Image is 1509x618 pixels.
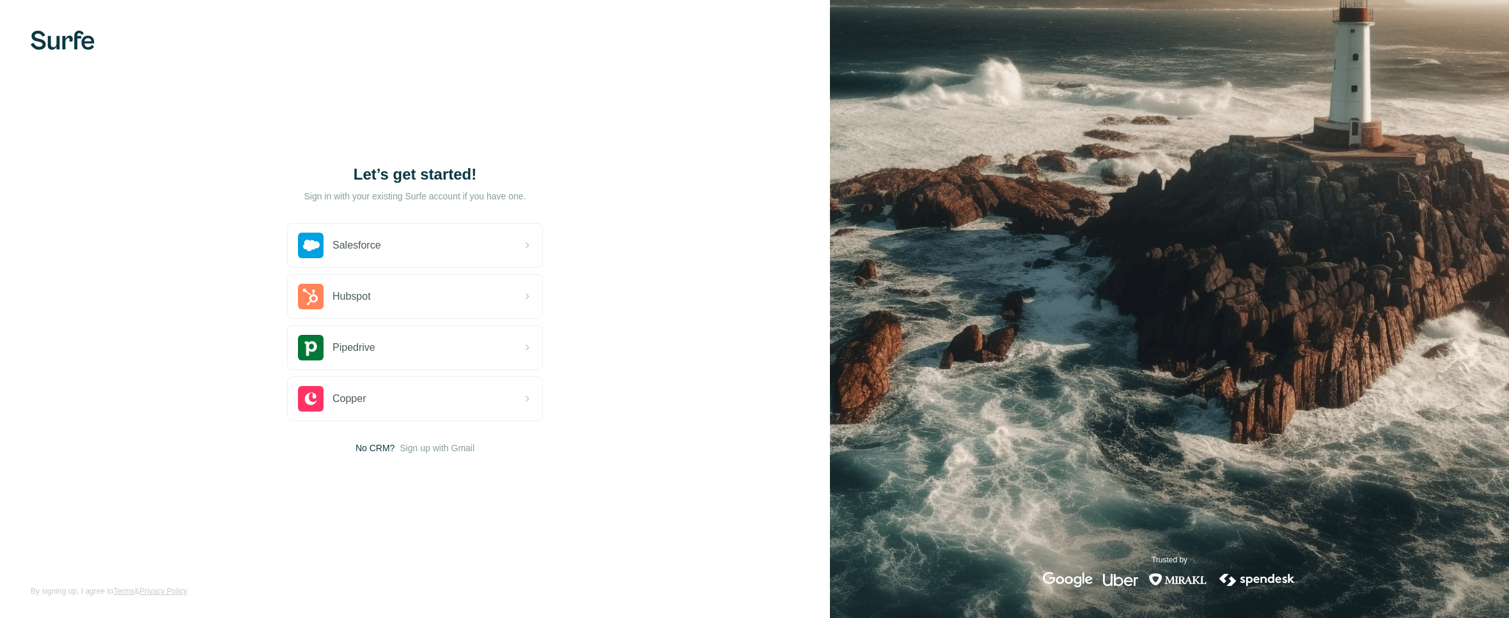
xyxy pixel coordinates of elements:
[400,442,474,454] button: Sign up with Gmail
[332,340,375,355] span: Pipedrive
[113,587,134,596] a: Terms
[356,442,395,454] span: No CRM?
[287,164,543,185] h1: Let’s get started!
[332,238,381,253] span: Salesforce
[304,190,526,203] p: Sign in with your existing Surfe account if you have one.
[1152,554,1187,566] p: Trusted by
[31,585,187,597] span: By signing up, I agree to &
[1217,572,1297,587] img: spendesk's logo
[1103,572,1138,587] img: uber's logo
[332,391,366,406] span: Copper
[332,289,371,304] span: Hubspot
[298,386,324,412] img: copper's logo
[139,587,187,596] a: Privacy Policy
[298,233,324,258] img: salesforce's logo
[1148,572,1207,587] img: mirakl's logo
[298,335,324,360] img: pipedrive's logo
[298,284,324,309] img: hubspot's logo
[1043,572,1093,587] img: google's logo
[31,31,95,50] img: Surfe's logo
